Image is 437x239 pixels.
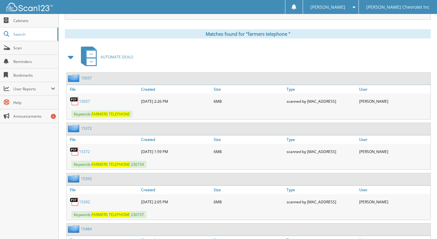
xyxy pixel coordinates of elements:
[81,75,92,81] a: 15057
[81,176,92,181] a: 15392
[358,85,430,93] a: User
[13,114,55,119] span: Announcements
[212,85,285,93] a: Size
[285,196,358,208] div: scanned by [MAC_ADDRESS]
[285,145,358,158] div: scanned by [MAC_ADDRESS]
[79,199,90,205] a: 15392
[81,226,92,232] a: 15484
[212,196,285,208] div: 6MB
[68,74,81,82] img: folder2.png
[13,32,54,37] span: Search
[285,85,358,93] a: Type
[358,135,430,144] a: User
[67,135,140,144] a: File
[81,126,92,131] a: 15372
[109,111,130,117] span: T E L E P H O N E
[51,114,56,119] div: 6
[91,162,108,167] span: F A R M E R S
[68,124,81,132] img: folder2.png
[140,85,212,93] a: Created
[140,196,212,208] div: [DATE] 2:05 PM
[77,45,133,69] a: AUTOMATE DEALS
[358,145,430,158] div: [PERSON_NAME]
[71,110,132,118] span: Keywords:
[79,99,90,104] a: 15057
[68,225,81,233] img: folder2.png
[212,95,285,107] div: 6MB
[13,45,55,51] span: Scan
[109,212,130,217] span: T E L E P H O N E
[285,95,358,107] div: scanned by [MAC_ADDRESS]
[100,54,133,60] span: A U T O M A T E D E A L S
[109,162,130,167] span: T E L E P H O N E
[70,97,79,106] img: PDF.png
[79,149,90,154] a: 15372
[71,161,146,168] span: Keywords: 2 3 0 1 5 4
[6,3,53,11] img: scan123-logo-white.svg
[140,145,212,158] div: [DATE] 1:59 PM
[140,95,212,107] div: [DATE] 2:26 PM
[310,5,345,9] span: [PERSON_NAME]
[406,209,437,239] iframe: Chat Widget
[67,85,140,93] a: File
[91,111,108,117] span: F A R M E R S
[68,175,81,183] img: folder2.png
[13,59,55,64] span: Reminders
[70,147,79,156] img: PDF.png
[285,135,358,144] a: Type
[91,212,108,217] span: F A R M E R S
[13,18,55,23] span: Cabinets
[212,135,285,144] a: Size
[285,186,358,194] a: Type
[65,29,431,38] div: Matches found for "farmers telephone "
[140,135,212,144] a: Created
[358,186,430,194] a: User
[71,211,146,218] span: Keywords: 2 3 0 1 5 7
[140,186,212,194] a: Created
[212,145,285,158] div: 6MB
[358,196,430,208] div: [PERSON_NAME]
[13,100,55,105] span: Help
[67,186,140,194] a: File
[212,186,285,194] a: Size
[13,73,55,78] span: Bookmarks
[70,197,79,206] img: PDF.png
[366,5,430,9] span: [PERSON_NAME] Chevrolet Inc
[358,95,430,107] div: [PERSON_NAME]
[13,86,51,92] span: User Reports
